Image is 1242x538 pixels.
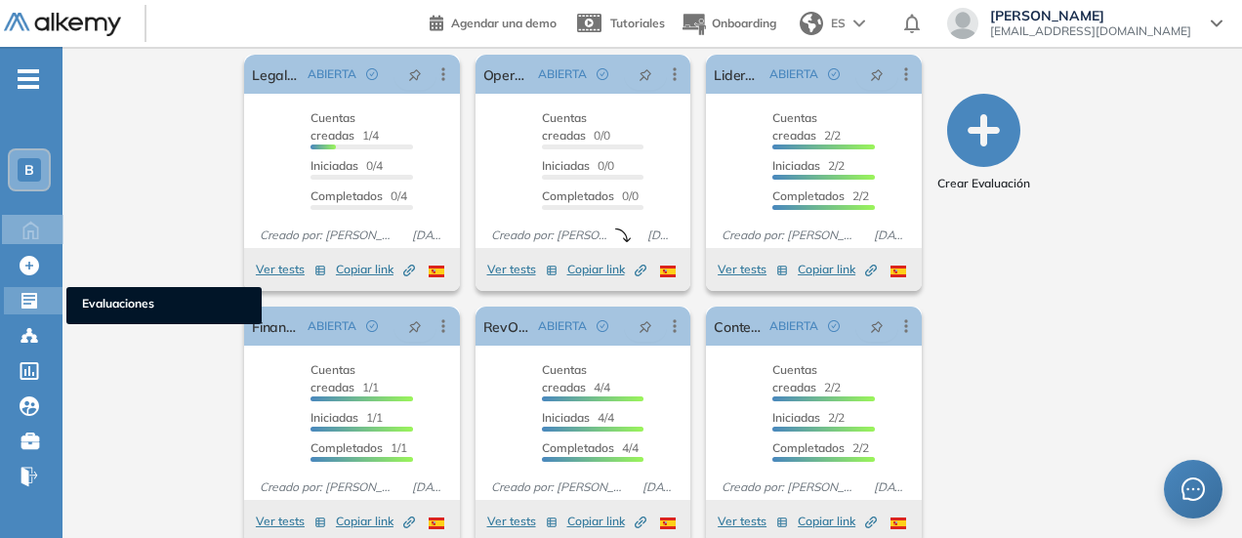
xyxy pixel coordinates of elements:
[336,258,415,281] button: Copiar link
[937,94,1030,192] button: Crear Evaluación
[610,16,665,30] span: Tutoriales
[772,110,817,143] span: Cuentas creadas
[310,110,379,143] span: 1/4
[597,68,608,80] span: check-circle
[366,68,378,80] span: check-circle
[714,307,762,346] a: Content Lead
[310,440,407,455] span: 1/1
[798,261,877,278] span: Copiar link
[538,65,587,83] span: ABIERTA
[567,513,646,530] span: Copiar link
[855,310,898,342] button: pushpin
[624,310,667,342] button: pushpin
[828,68,840,80] span: check-circle
[712,16,776,30] span: Onboarding
[800,12,823,35] img: world
[24,162,34,178] span: B
[542,440,639,455] span: 4/4
[990,23,1191,39] span: [EMAIL_ADDRESS][DOMAIN_NAME]
[336,261,415,278] span: Copiar link
[252,478,403,496] span: Creado por: [PERSON_NAME]
[639,66,652,82] span: pushpin
[542,410,590,425] span: Iniciadas
[798,513,877,530] span: Copiar link
[660,517,676,529] img: ESP
[542,158,590,173] span: Iniciadas
[772,440,869,455] span: 2/2
[451,16,557,30] span: Agendar una demo
[828,320,840,332] span: check-circle
[542,158,614,173] span: 0/0
[483,307,531,346] a: RevOps | Col
[310,158,383,173] span: 0/4
[772,158,845,173] span: 2/2
[1181,477,1205,501] span: message
[772,188,869,203] span: 2/2
[483,227,615,244] span: Creado por: [PERSON_NAME]
[542,188,614,203] span: Completados
[769,317,818,335] span: ABIERTA
[597,320,608,332] span: check-circle
[798,258,877,281] button: Copiar link
[831,15,846,32] span: ES
[366,320,378,332] span: check-circle
[252,307,300,346] a: Finance Specialist CL
[542,110,610,143] span: 0/0
[870,66,884,82] span: pushpin
[639,318,652,334] span: pushpin
[870,318,884,334] span: pushpin
[393,310,436,342] button: pushpin
[714,55,762,94] a: Liderazgo | Col
[714,227,865,244] span: Creado por: [PERSON_NAME]
[714,478,865,496] span: Creado por: [PERSON_NAME]
[660,266,676,277] img: ESP
[310,188,383,203] span: Completados
[772,158,820,173] span: Iniciadas
[866,227,914,244] span: [DATE]
[866,478,914,496] span: [DATE]
[310,410,358,425] span: Iniciadas
[252,55,300,94] a: Legal | CORP
[256,258,326,281] button: Ver tests
[640,227,683,244] span: [DATE]
[681,3,776,45] button: Onboarding
[487,510,558,533] button: Ver tests
[772,440,845,455] span: Completados
[718,510,788,533] button: Ver tests
[256,510,326,533] button: Ver tests
[487,258,558,281] button: Ver tests
[310,362,379,394] span: 1/1
[18,77,39,81] i: -
[798,510,877,533] button: Copiar link
[542,362,587,394] span: Cuentas creadas
[404,227,452,244] span: [DATE]
[772,188,845,203] span: Completados
[336,513,415,530] span: Copiar link
[772,362,841,394] span: 2/2
[404,478,452,496] span: [DATE]
[990,8,1191,23] span: [PERSON_NAME]
[252,227,403,244] span: Creado por: [PERSON_NAME]
[542,188,639,203] span: 0/0
[310,440,383,455] span: Completados
[769,65,818,83] span: ABIERTA
[772,410,845,425] span: 2/2
[567,258,646,281] button: Copiar link
[429,266,444,277] img: ESP
[4,13,121,37] img: Logo
[567,261,646,278] span: Copiar link
[718,258,788,281] button: Ver tests
[542,410,614,425] span: 4/4
[624,59,667,90] button: pushpin
[82,295,246,316] span: Evaluaciones
[772,110,841,143] span: 2/2
[567,510,646,533] button: Copiar link
[336,510,415,533] button: Copiar link
[310,410,383,425] span: 1/1
[393,59,436,90] button: pushpin
[308,65,356,83] span: ABIERTA
[937,175,1030,192] span: Crear Evaluación
[853,20,865,27] img: arrow
[772,362,817,394] span: Cuentas creadas
[890,266,906,277] img: ESP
